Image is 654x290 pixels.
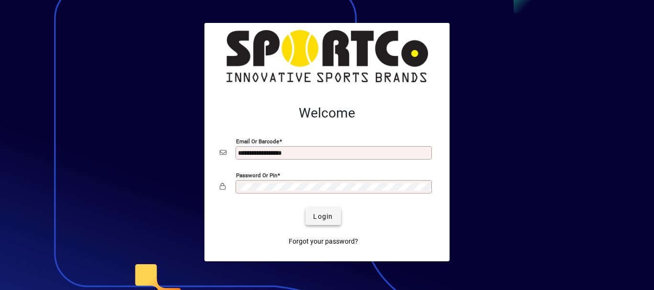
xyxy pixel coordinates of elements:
span: Login [313,212,333,222]
mat-label: Password or Pin [236,172,277,179]
button: Login [305,208,340,225]
h2: Welcome [220,105,434,121]
span: Forgot your password? [289,236,358,247]
mat-label: Email or Barcode [236,138,279,145]
a: Forgot your password? [285,233,362,250]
